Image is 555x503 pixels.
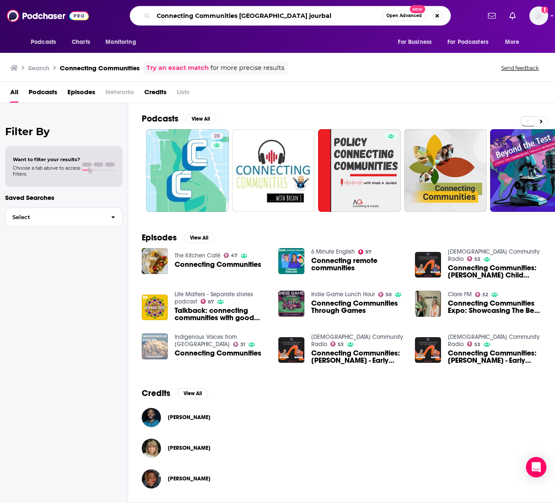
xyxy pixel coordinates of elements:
div: Search podcasts, credits, & more... [130,6,451,26]
a: Indie Game Lunch Hour [311,291,375,298]
h3: Connecting Communities [60,64,140,72]
span: Connecting Communities [175,350,261,357]
a: Podcasts [29,85,57,103]
button: Chris ColbertChris Colbert [142,404,541,431]
a: Indigenous Voices from Fort Nisqually [175,333,237,348]
button: open menu [499,34,530,50]
span: Connecting Communities: [PERSON_NAME] - Early Childhood Education [311,350,405,364]
a: 31 [233,342,245,347]
a: 53 [467,256,481,261]
svg: Add a profile image [541,6,548,13]
a: 50 [378,292,392,297]
a: 97 [358,249,372,254]
button: View All [177,388,208,399]
img: Connecting Communities: Abir Mahmoud - Early Childhood Education [415,337,441,363]
h2: Filter By [5,125,123,138]
button: View All [184,233,214,243]
span: New [410,5,425,13]
span: Connecting Communities: [PERSON_NAME] Child Safety [448,264,541,279]
a: Show notifications dropdown [485,9,499,23]
button: Select [5,208,123,227]
a: 67 [201,299,214,304]
span: Logged in as YiyanWang [529,6,548,25]
button: Priscilla QuiñonesPriscilla Quiñones [142,465,541,492]
button: open menu [25,34,67,50]
h2: Episodes [142,232,177,243]
a: The Kitchen Café [175,252,220,259]
span: For Business [398,36,432,48]
a: Dr. Kim Ozano [168,445,210,451]
span: More [505,36,520,48]
span: Podcasts [31,36,56,48]
a: 47 [224,253,238,258]
span: 53 [338,343,344,347]
a: Connecting remote communities [311,257,405,272]
a: Connecting Communities [175,261,261,268]
a: Connecting Communities: Abir Mahmoud - Early Childhood Education [448,350,541,364]
button: Show profile menu [529,6,548,25]
a: CreditsView All [142,388,208,399]
button: Dr. Kim OzanoDr. Kim Ozano [142,434,541,462]
p: Saved Searches [5,194,123,202]
a: Connecting Communities: Mohamad Zahab Child Safety [448,264,541,279]
a: Talkback: connecting communities with good karma [142,295,168,321]
span: Talkback: connecting communities with good [DATE] [175,307,268,321]
span: 50 [386,293,391,297]
a: Connecting Communities Expo: Showcasing The Best Of Clare Communities [448,300,541,314]
span: Charts [72,36,90,48]
a: Try an exact match [146,63,209,73]
a: Credits [144,85,166,103]
button: open menu [442,34,501,50]
span: Open Advanced [386,14,422,18]
a: Priscilla Quiñones [168,475,210,482]
span: 52 [482,293,488,297]
a: Connecting Communities: Mohamad Zahab Child Safety [415,252,441,278]
input: Search podcasts, credits, & more... [153,9,383,23]
a: Connecting Communities Through Games [311,300,405,314]
a: EpisodesView All [142,232,214,243]
span: Monitoring [105,36,136,48]
button: open menu [99,34,147,50]
img: User Profile [529,6,548,25]
span: 47 [231,254,237,257]
span: Choose a tab above to access filters. [13,165,80,177]
button: Send feedback [499,64,541,72]
img: Connecting remote communities [278,248,304,274]
span: 53 [474,343,480,347]
img: Connecting Communities Expo: Showcasing The Best Of Clare Communities [415,291,441,317]
span: Want to filter your results? [13,156,80,162]
img: Podchaser - Follow, Share and Rate Podcasts [7,8,89,24]
span: [PERSON_NAME] [168,414,210,421]
a: 6 Minute English [311,248,355,255]
span: Networks [105,85,134,103]
a: Clare FM [448,291,472,298]
img: Connecting Communities: Abir Mahmoud - Early Childhood Education [278,337,304,363]
a: 20 [210,133,223,139]
a: Show notifications dropdown [506,9,519,23]
span: [PERSON_NAME] [168,475,210,482]
span: for more precise results [210,63,284,73]
a: Chris Colbert [168,414,210,421]
span: Connecting Communities: [PERSON_NAME] - Early Childhood Education [448,350,541,364]
span: All [10,85,18,103]
span: Lists [177,85,190,103]
img: Connecting Communities Through Games [278,291,304,317]
span: 67 [208,300,214,304]
div: Open Intercom Messenger [526,457,546,477]
span: For Podcasters [447,36,488,48]
img: Dr. Kim Ozano [142,439,161,458]
a: Muslim Community Radio [311,333,403,348]
img: Connecting Communities [142,333,168,359]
